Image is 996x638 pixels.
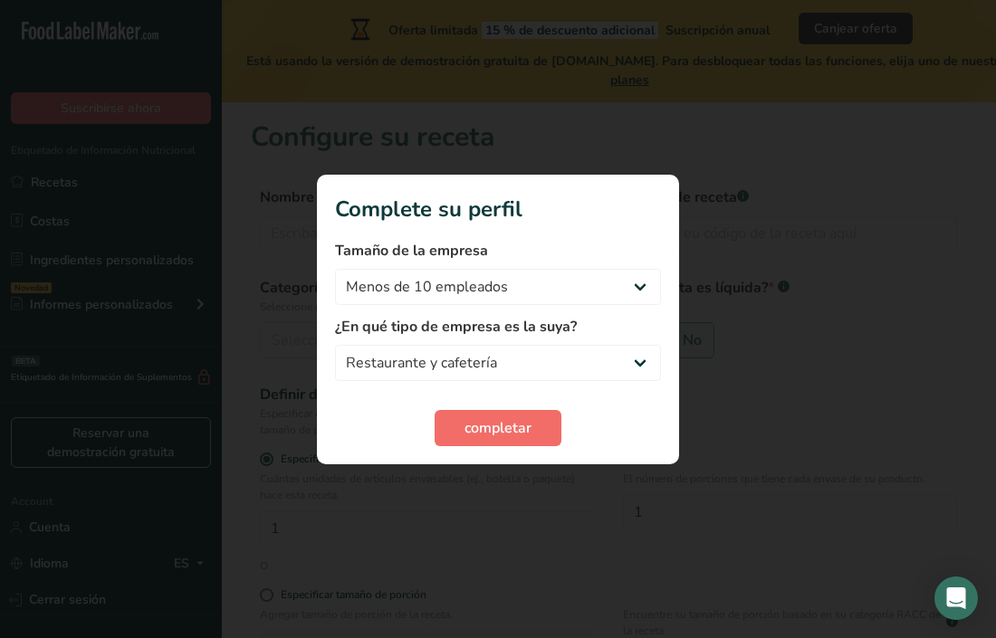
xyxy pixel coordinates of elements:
label: Tamaño de la empresa [335,240,661,262]
button: completar [435,410,561,446]
h1: Complete su perfil [335,193,661,225]
span: completar [464,417,532,439]
div: Open Intercom Messenger [934,576,978,620]
label: ¿En qué tipo de empresa es la suya? [335,316,661,338]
